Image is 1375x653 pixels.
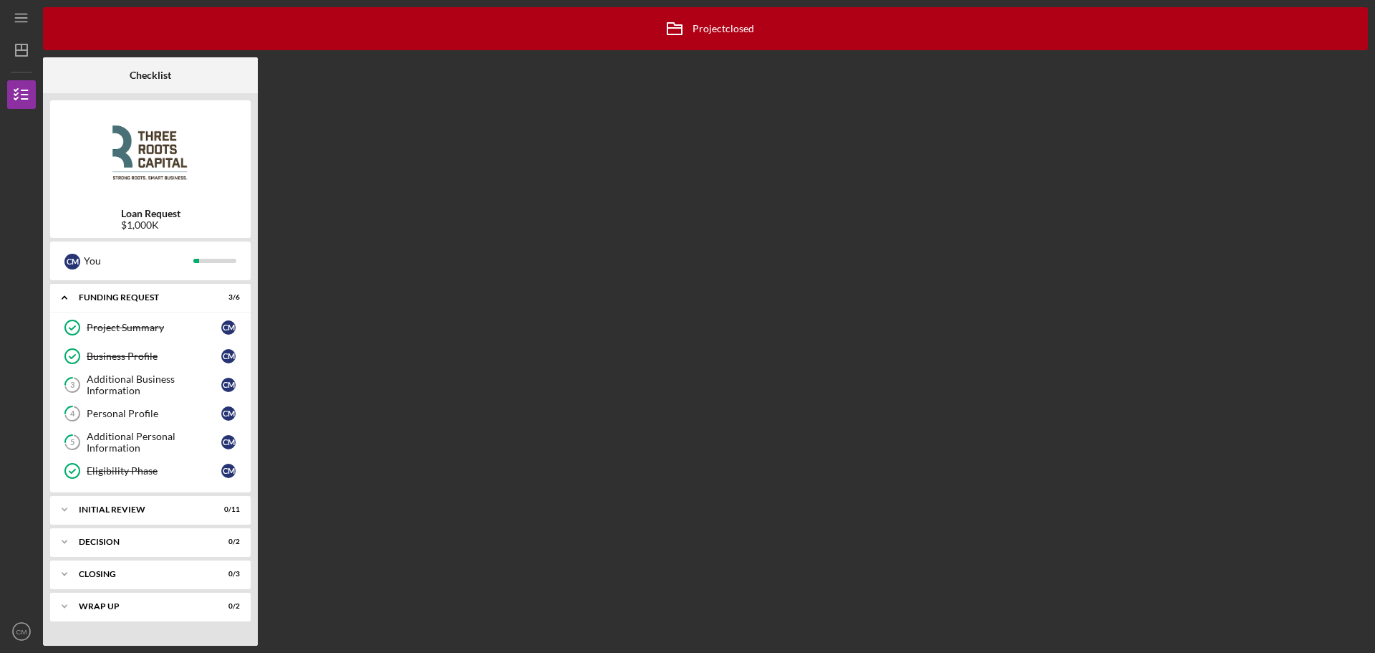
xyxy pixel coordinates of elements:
[121,219,180,231] div: $1,000K
[87,431,221,454] div: Additional Personal Information
[70,409,75,419] tspan: 4
[70,438,74,447] tspan: 5
[57,428,243,457] a: 5Additional Personal InformationCM
[57,342,243,371] a: Business ProfileCM
[121,208,180,219] b: Loan Request
[16,628,27,636] text: CM
[84,249,193,273] div: You
[64,254,80,270] div: C M
[221,349,236,363] div: C M
[79,602,204,611] div: Wrap up
[214,602,240,611] div: 0 / 2
[79,538,204,546] div: Decision
[7,617,36,646] button: CM
[57,457,243,485] a: Eligibility PhaseCM
[214,505,240,514] div: 0 / 11
[87,465,221,477] div: Eligibility Phase
[79,505,204,514] div: Initial Review
[70,381,74,390] tspan: 3
[221,464,236,478] div: C M
[87,351,221,362] div: Business Profile
[87,373,221,396] div: Additional Business Information
[87,408,221,419] div: Personal Profile
[221,435,236,449] div: C M
[57,313,243,342] a: Project SummaryCM
[221,406,236,421] div: C M
[79,293,204,302] div: Funding Request
[657,11,754,47] div: Project closed
[130,70,171,81] b: Checklist
[214,538,240,546] div: 0 / 2
[87,322,221,333] div: Project Summary
[79,570,204,578] div: Closing
[57,399,243,428] a: 4Personal ProfileCM
[214,570,240,578] div: 0 / 3
[221,378,236,392] div: C M
[50,108,251,194] img: Product logo
[221,320,236,335] div: C M
[57,371,243,399] a: 3Additional Business InformationCM
[214,293,240,302] div: 3 / 6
